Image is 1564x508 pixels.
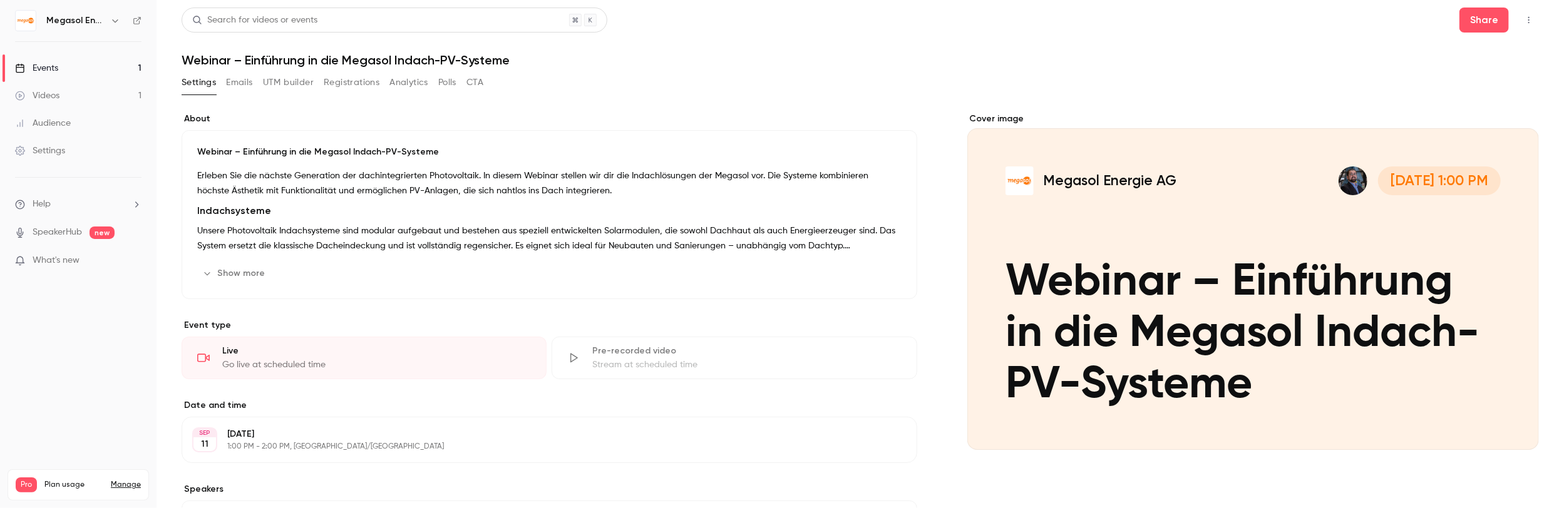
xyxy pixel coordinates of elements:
p: Erleben Sie die nächste Generation der dachintegrierten Photovoltaik. In diesem Webinar stellen w... [197,168,902,198]
button: Settings [182,73,216,93]
h1: Webinar – Einführung in die Megasol Indach-PV-Systeme [182,53,1539,68]
label: Speakers [182,483,917,495]
p: Webinar – Einführung in die Megasol Indach-PV-Systeme [197,146,902,158]
li: help-dropdown-opener [15,198,141,211]
img: Megasol Energie AG [16,11,36,31]
p: 1:00 PM - 2:00 PM, [GEOGRAPHIC_DATA]/[GEOGRAPHIC_DATA] [227,442,851,452]
button: UTM builder [263,73,314,93]
p: Unsere Photovoltaik Indachsysteme sind modular aufgebaut und bestehen aus speziell entwickelten S... [197,223,902,253]
button: Emails [226,73,252,93]
span: What's new [33,254,80,267]
label: Cover image [967,113,1540,125]
div: Search for videos or events [192,14,317,27]
div: Stream at scheduled time [592,358,901,371]
span: Plan usage [44,480,103,490]
div: Videos [15,89,59,102]
a: Manage [111,480,141,490]
h6: Megasol Energie AG [46,14,105,27]
h2: Indachsysteme [197,203,902,218]
div: Events [15,62,58,74]
div: Pre-recorded videoStream at scheduled time [552,337,917,379]
span: Help [33,198,51,211]
span: new [90,226,115,239]
button: Share [1459,8,1509,33]
button: Registrations [324,73,379,93]
button: Polls [438,73,456,93]
section: Cover image [967,113,1540,450]
p: [DATE] [227,428,851,440]
div: Go live at scheduled time [222,358,531,371]
label: About [182,113,917,125]
label: Date and time [182,399,917,412]
button: Show more [197,263,272,283]
a: SpeakerHub [33,226,82,239]
p: 11 [201,438,208,450]
div: Settings [15,145,65,157]
div: LiveGo live at scheduled time [182,337,547,379]
button: CTA [466,73,483,93]
div: Audience [15,117,71,130]
p: Event type [182,319,917,332]
div: Live [222,345,531,357]
div: Pre-recorded video [592,345,901,357]
div: SEP [193,429,216,437]
button: Analytics [389,73,428,93]
span: Pro [16,477,37,492]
